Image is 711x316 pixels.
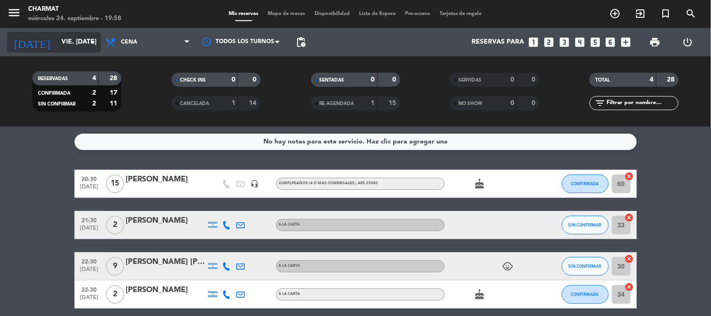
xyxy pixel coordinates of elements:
div: [PERSON_NAME] [126,173,206,186]
i: cancel [625,282,634,292]
i: power_settings_new [682,37,693,48]
span: 2 [106,285,124,304]
i: looks_3 [558,36,570,48]
i: turned_in_not [660,8,672,19]
strong: 0 [510,100,514,106]
div: [PERSON_NAME] [126,215,206,227]
span: Pre-acceso [400,11,435,16]
i: [DATE] [7,32,57,53]
strong: 0 [531,76,537,83]
span: Mapa de mesas [263,11,310,16]
button: CONFIRMADA [562,174,609,193]
div: [PERSON_NAME] [126,284,206,296]
div: No hay notas para este servicio. Haz clic para agregar una [263,136,448,147]
span: Tarjetas de regalo [435,11,487,16]
span: A LA CARTA [279,292,300,296]
span: RE AGENDADA [320,101,354,106]
i: filter_list [594,98,606,109]
strong: 2 [92,90,96,96]
span: pending_actions [295,37,307,48]
button: menu [7,6,21,23]
span: CUMPLPEAÑOS (4 o mas comensales) [279,181,378,185]
strong: 0 [232,76,235,83]
strong: 0 [253,76,259,83]
strong: 4 [650,76,654,83]
span: SIN CONFIRMAR [569,222,602,227]
span: 2 [106,216,124,234]
span: A LA CARTA [279,223,300,226]
span: CONFIRMADA [571,292,599,297]
span: CHECK INS [180,78,206,83]
span: 22:30 [78,284,101,294]
span: Lista de Espera [354,11,400,16]
span: SIN CONFIRMAR [569,263,602,269]
i: exit_to_app [635,8,646,19]
i: arrow_drop_down [87,37,98,48]
strong: 15 [389,100,398,106]
i: cancel [625,254,634,263]
strong: 0 [510,76,514,83]
span: RESERVADAS [38,76,68,81]
i: add_circle_outline [610,8,621,19]
strong: 4 [92,75,96,82]
i: cake [474,178,486,189]
span: [DATE] [78,225,101,236]
span: , ARS 25000 [356,181,378,185]
span: 15 [106,174,124,193]
strong: 0 [531,100,537,106]
span: 22:30 [78,256,101,266]
span: 21:30 [78,214,101,225]
span: SIN CONFIRMAR [38,102,75,106]
span: CONFIRMADA [38,91,70,96]
i: looks_5 [589,36,601,48]
strong: 0 [371,76,375,83]
div: Charmat [28,5,121,14]
span: SENTADAS [320,78,344,83]
button: CONFIRMADA [562,285,609,304]
span: CANCELADA [180,101,209,106]
span: Disponibilidad [310,11,354,16]
i: cake [474,289,486,300]
div: LOG OUT [672,28,704,56]
strong: 28 [667,76,677,83]
span: Cena [121,39,137,45]
strong: 2 [92,100,96,107]
span: print [650,37,661,48]
strong: 11 [110,100,119,107]
span: [DATE] [78,184,101,195]
strong: 17 [110,90,119,96]
i: search [686,8,697,19]
i: add_box [620,36,632,48]
strong: 14 [249,100,259,106]
i: menu [7,6,21,20]
span: CONFIRMADA [571,181,599,186]
span: A LA CARTA [279,264,300,268]
i: looks_6 [605,36,617,48]
i: cancel [625,213,634,222]
div: [PERSON_NAME] [PERSON_NAME] [126,256,206,268]
strong: 0 [392,76,398,83]
span: [DATE] [78,294,101,305]
button: SIN CONFIRMAR [562,257,609,276]
i: looks_one [527,36,539,48]
span: Mis reservas [224,11,263,16]
i: child_care [502,261,514,272]
div: miércoles 24. septiembre - 19:58 [28,14,121,23]
i: looks_4 [574,36,586,48]
span: 20:30 [78,173,101,184]
strong: 28 [110,75,119,82]
button: SIN CONFIRMAR [562,216,609,234]
i: headset_mic [251,180,259,188]
strong: 1 [371,100,375,106]
i: looks_two [543,36,555,48]
i: cancel [625,172,634,181]
span: Reservas para [472,38,524,46]
input: Filtrar por nombre... [606,98,678,108]
span: 9 [106,257,124,276]
strong: 1 [232,100,235,106]
span: [DATE] [78,266,101,277]
span: TOTAL [595,78,610,83]
span: NO SHOW [459,101,483,106]
span: SERVIDAS [459,78,482,83]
